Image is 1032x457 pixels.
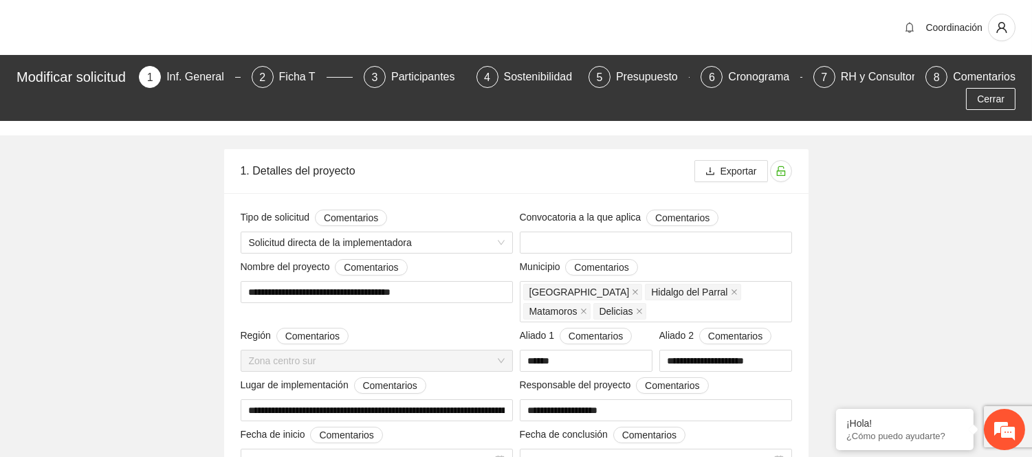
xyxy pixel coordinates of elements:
[252,66,353,88] div: 2Ficha T
[636,308,643,315] span: close
[846,418,963,429] div: ¡Hola!
[504,66,584,88] div: Sostenibilidad
[953,66,1015,88] div: Comentarios
[310,427,382,443] button: Fecha de inicio
[646,210,718,226] button: Convocatoria a la que aplica
[966,88,1015,110] button: Cerrar
[363,378,417,393] span: Comentarios
[616,66,689,88] div: Presupuesto
[315,210,387,226] button: Tipo de solicitud
[593,303,646,320] span: Delicias
[324,210,378,225] span: Comentarios
[529,304,578,319] span: Matamoros
[372,71,378,83] span: 3
[574,260,628,275] span: Comentarios
[72,70,231,88] div: Chatee con nosotros ahora
[241,151,694,190] div: 1. Detalles del proyecto
[821,71,827,83] span: 7
[636,377,708,394] button: Responsable del proyecto
[934,71,940,83] span: 8
[899,16,921,38] button: bell
[699,328,771,344] button: Aliado 2
[17,66,131,88] div: Modificar solicitud
[276,328,349,344] button: Región
[166,66,235,88] div: Inf. General
[560,328,632,344] button: Aliado 1
[721,164,757,179] span: Exportar
[520,210,719,226] span: Convocatoria a la que aplica
[701,66,802,88] div: 6Cronograma
[319,427,373,443] span: Comentarios
[344,260,398,275] span: Comentarios
[241,210,388,226] span: Tipo de solicitud
[520,259,638,276] span: Municipio
[476,66,578,88] div: 4Sostenibilidad
[391,66,466,88] div: Participantes
[249,350,505,371] span: Zona centro sur
[580,308,587,315] span: close
[523,303,591,320] span: Matamoros
[249,232,505,253] span: Solicitud directa de la implementadora
[694,160,768,182] button: downloadExportar
[705,166,715,177] span: download
[520,427,686,443] span: Fecha de conclusión
[813,66,914,88] div: 7RH y Consultores
[285,328,340,344] span: Comentarios
[520,328,633,344] span: Aliado 1
[364,66,465,88] div: 3Participantes
[241,377,426,394] span: Lugar de implementación
[354,377,426,394] button: Lugar de implementación
[846,431,963,441] p: ¿Cómo puedo ayudarte?
[708,328,762,344] span: Comentarios
[569,328,623,344] span: Comentarios
[335,259,407,276] button: Nombre del proyecto
[80,150,190,289] span: Estamos en línea.
[600,304,633,319] span: Delicias
[731,289,738,296] span: close
[977,91,1004,107] span: Cerrar
[651,285,727,300] span: Hidalgo del Parral
[484,71,490,83] span: 4
[7,308,262,356] textarea: Escriba su mensaje y pulse “Intro”
[529,285,630,300] span: [GEOGRAPHIC_DATA]
[728,66,800,88] div: Cronograma
[241,259,408,276] span: Nombre del proyecto
[241,328,349,344] span: Región
[147,71,153,83] span: 1
[771,166,791,177] span: unlock
[659,328,772,344] span: Aliado 2
[925,66,1015,88] div: 8Comentarios
[597,71,603,83] span: 5
[645,284,740,300] span: Hidalgo del Parral
[841,66,938,88] div: RH y Consultores
[520,377,709,394] span: Responsable del proyecto
[613,427,685,443] button: Fecha de conclusión
[226,7,259,40] div: Minimizar ventana de chat en vivo
[632,289,639,296] span: close
[565,259,637,276] button: Municipio
[988,14,1015,41] button: user
[645,378,699,393] span: Comentarios
[279,66,327,88] div: Ficha T
[655,210,710,225] span: Comentarios
[899,22,920,33] span: bell
[770,160,792,182] button: unlock
[622,427,677,443] span: Comentarios
[259,71,265,83] span: 2
[139,66,240,88] div: 1Inf. General
[589,66,690,88] div: 5Presupuesto
[709,71,715,83] span: 6
[926,22,983,33] span: Coordinación
[523,284,643,300] span: Chihuahua
[241,427,383,443] span: Fecha de inicio
[989,21,1015,34] span: user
